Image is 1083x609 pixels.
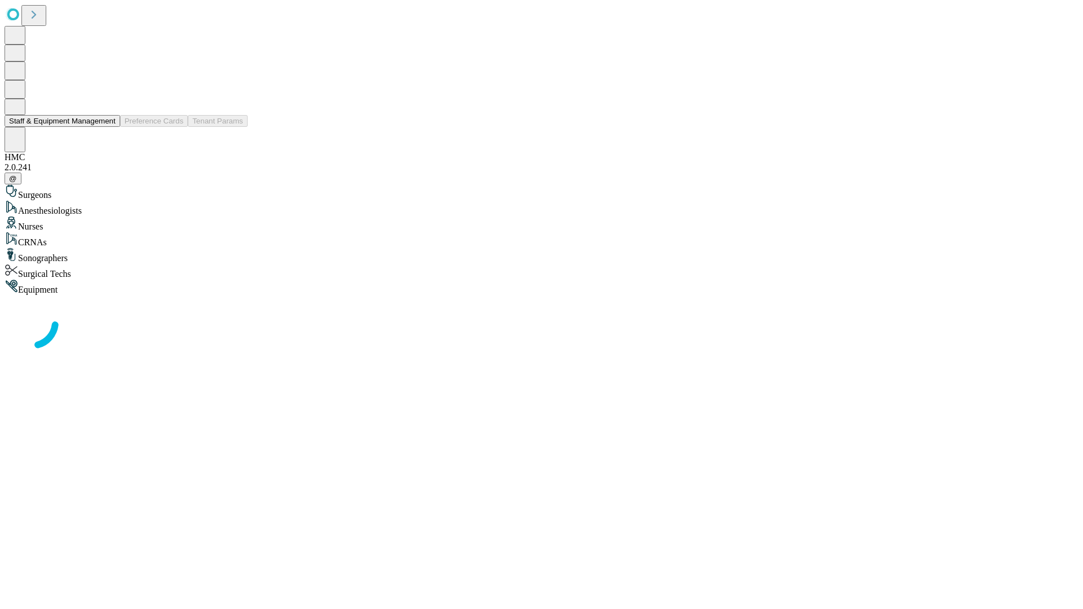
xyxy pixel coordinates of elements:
[5,263,1078,279] div: Surgical Techs
[5,184,1078,200] div: Surgeons
[188,115,248,127] button: Tenant Params
[5,248,1078,263] div: Sonographers
[120,115,188,127] button: Preference Cards
[5,279,1078,295] div: Equipment
[5,115,120,127] button: Staff & Equipment Management
[5,173,21,184] button: @
[5,152,1078,162] div: HMC
[5,232,1078,248] div: CRNAs
[9,174,17,183] span: @
[5,216,1078,232] div: Nurses
[5,162,1078,173] div: 2.0.241
[5,200,1078,216] div: Anesthesiologists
